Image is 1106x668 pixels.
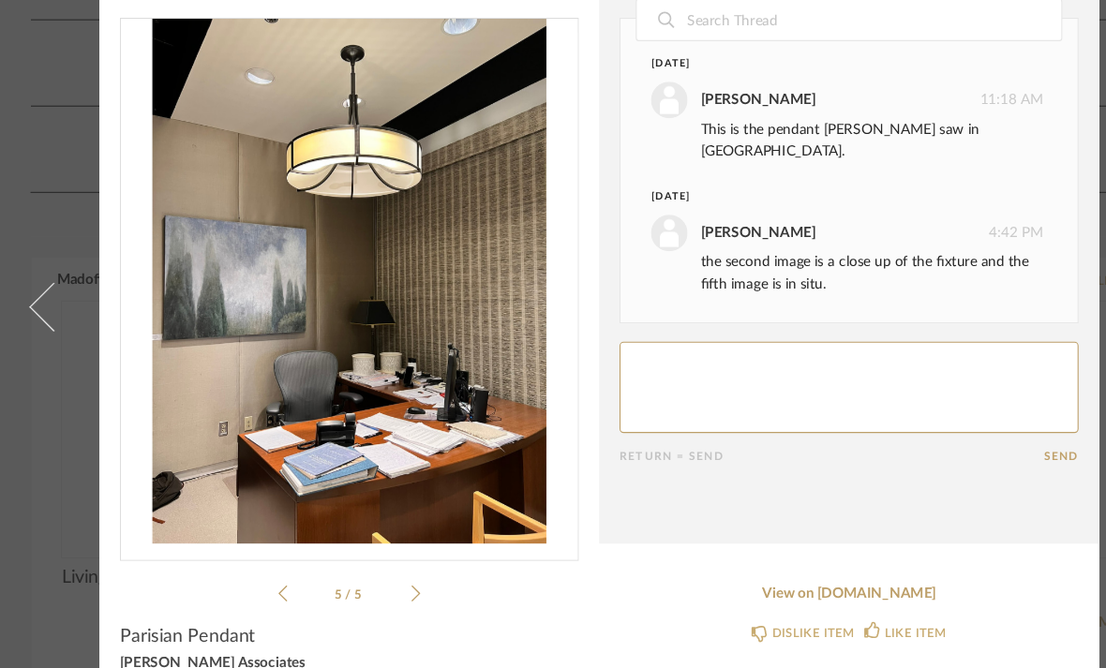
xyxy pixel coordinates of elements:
[816,626,873,645] div: LIKE ITEM
[319,594,327,605] span: /
[632,51,979,88] input: Search Thread
[647,283,963,324] div: the second image is a close up of the fixture and the fifth image is in situ.
[111,629,235,649] span: Parisian Pendant
[712,626,788,645] div: DISLIKE ITEM
[647,160,963,201] div: This is the pendant [PERSON_NAME] saw in [GEOGRAPHIC_DATA].
[601,249,963,283] div: 4:42 PM
[601,126,963,160] div: 11:18 AM
[601,103,928,117] div: [DATE]
[309,594,319,605] span: 5
[112,68,533,553] div: 4
[572,591,995,607] a: View on [DOMAIN_NAME]
[647,133,753,154] div: [PERSON_NAME]
[327,594,336,605] span: 5
[112,68,533,553] img: 1e9cbf6d-13f1-47ba-ba05-84352c8be8fd_1000x1000.jpg
[647,256,753,276] div: [PERSON_NAME]
[964,467,995,479] button: Send
[601,226,928,240] div: [DATE]
[572,467,964,479] div: Return = Send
